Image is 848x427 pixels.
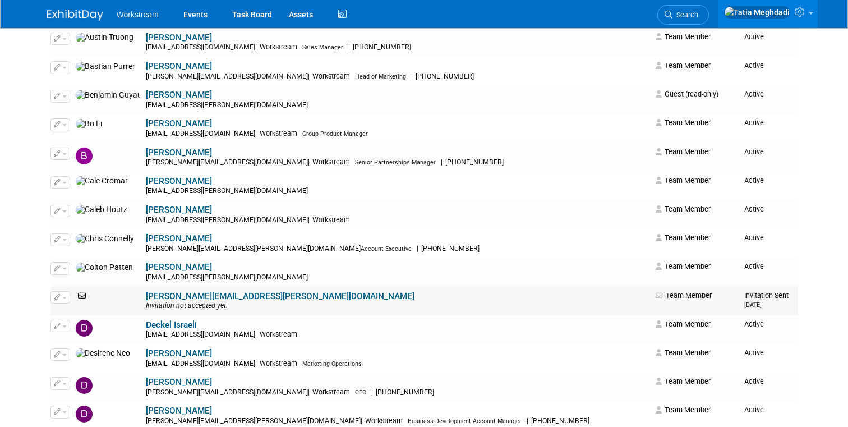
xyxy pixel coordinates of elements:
img: Chris Connelly [76,234,134,244]
div: [PERSON_NAME][EMAIL_ADDRESS][DOMAIN_NAME] [146,72,649,81]
span: Invitation Sent [744,291,789,309]
img: Brett Spusta [76,148,93,164]
span: Workstream [257,360,301,368]
span: Workstream [257,43,301,51]
span: Group Product Manager [302,130,368,137]
div: [PERSON_NAME][EMAIL_ADDRESS][PERSON_NAME][DOMAIN_NAME] [146,417,649,426]
span: Active [744,262,764,270]
span: Active [744,176,764,185]
span: [PHONE_NUMBER] [528,417,593,425]
div: [EMAIL_ADDRESS][PERSON_NAME][DOMAIN_NAME] [146,187,649,196]
span: Team Member [656,291,712,300]
a: [PERSON_NAME] [146,33,212,43]
img: Desirene Neo [76,348,130,359]
span: | [361,417,362,425]
span: Account Executive [361,245,412,252]
span: CEO [355,389,366,396]
span: Workstream [310,72,353,80]
span: Senior Partnerships Manager [355,159,436,166]
span: Marketing Operations [302,360,362,368]
img: ExhibitDay [47,10,103,21]
span: | [308,216,310,224]
span: Workstream [257,330,301,338]
span: Workstream [257,130,301,137]
a: Search [657,5,709,25]
a: [PERSON_NAME][EMAIL_ADDRESS][PERSON_NAME][DOMAIN_NAME] [146,291,414,301]
div: [EMAIL_ADDRESS][DOMAIN_NAME] [146,130,649,139]
span: | [255,330,257,338]
span: Active [744,320,764,328]
a: [PERSON_NAME] [146,406,212,416]
span: | [308,158,310,166]
img: Cale Cromar [76,176,128,186]
div: [PERSON_NAME][EMAIL_ADDRESS][DOMAIN_NAME] [146,158,649,167]
span: Team Member [656,377,711,385]
span: Head of Marketing [355,73,406,80]
div: [EMAIL_ADDRESS][PERSON_NAME][DOMAIN_NAME] [146,216,649,225]
span: Active [744,61,764,70]
span: Business Development Account Manager [408,417,522,425]
img: Benjamin Guyaux [76,90,140,100]
a: [PERSON_NAME] [146,90,212,100]
span: Team Member [656,176,711,185]
a: [PERSON_NAME] [146,348,212,359]
span: Active [744,406,764,414]
a: [PERSON_NAME] [146,176,212,186]
span: | [348,43,350,51]
span: Team Member [656,348,711,357]
span: | [411,72,413,80]
span: [PHONE_NUMBER] [350,43,414,51]
img: Bastian Purrer [76,62,135,72]
a: [PERSON_NAME] [146,233,212,244]
span: | [255,130,257,137]
img: Colton Patten [76,263,133,273]
span: [PHONE_NUMBER] [373,388,437,396]
span: | [441,158,443,166]
div: [EMAIL_ADDRESS][PERSON_NAME][DOMAIN_NAME] [146,101,649,110]
small: [DATE] [744,301,762,309]
span: [PHONE_NUMBER] [443,158,507,166]
span: Team Member [656,33,711,41]
span: Active [744,90,764,98]
span: Team Member [656,148,711,156]
span: [PHONE_NUMBER] [418,245,483,252]
span: Workstream [310,216,353,224]
div: [PERSON_NAME][EMAIL_ADDRESS][PERSON_NAME][DOMAIN_NAME] [146,245,649,254]
span: Active [744,118,764,127]
div: [EMAIL_ADDRESS][PERSON_NAME][DOMAIN_NAME] [146,273,649,282]
span: [PHONE_NUMBER] [413,72,477,80]
span: | [308,72,310,80]
img: Dwight Smith [76,406,93,423]
img: Austin Truong [76,33,133,43]
a: [PERSON_NAME] [146,118,212,128]
span: Team Member [656,233,711,242]
span: Active [744,148,764,156]
img: Caleb Houtz [76,205,127,215]
a: [PERSON_NAME] [146,205,212,215]
span: | [371,388,373,396]
img: Tatia Meghdadi [724,6,790,19]
span: Sales Manager [302,44,343,51]
a: [PERSON_NAME] [146,377,212,387]
span: Active [744,33,764,41]
span: Active [744,348,764,357]
a: [PERSON_NAME] [146,262,212,272]
span: Guest (read-only) [656,90,718,98]
span: | [527,417,528,425]
span: | [255,43,257,51]
div: [EMAIL_ADDRESS][DOMAIN_NAME] [146,330,649,339]
span: | [255,360,257,368]
span: Active [744,233,764,242]
span: Active [744,377,764,385]
img: Deckel Israeli [76,320,93,337]
span: Team Member [656,205,711,213]
a: [PERSON_NAME] [146,61,212,71]
span: Workstream [310,158,353,166]
span: Team Member [656,118,711,127]
span: Team Member [656,406,711,414]
span: Workstream [362,417,406,425]
div: [EMAIL_ADDRESS][DOMAIN_NAME] [146,360,649,369]
span: | [417,245,418,252]
div: [PERSON_NAME][EMAIL_ADDRESS][DOMAIN_NAME] [146,388,649,397]
a: Deckel Israeli [146,320,197,330]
